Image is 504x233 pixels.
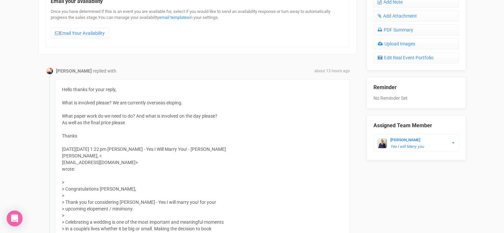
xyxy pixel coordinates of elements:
strong: [PERSON_NAME] [56,68,92,74]
a: Add Attachment [373,10,459,22]
div: Open Intercom Messenger [7,210,23,226]
div: Once you have determined if this is an event you are available for, select if you would like to s... [51,9,344,42]
span: about 13 hours ago [314,68,350,74]
legend: Reminder [373,84,459,91]
span: replied with [93,68,116,74]
legend: Assigned Team Member [373,122,459,130]
img: open-uri20200401-4-bba0o7 [377,138,387,148]
a: PDF Summary [373,24,459,35]
span: You can manage your availability in your settings. [98,15,219,20]
a: Edit Real Event Portfolio [373,52,459,63]
button: [PERSON_NAME] Yes I will Marry you [373,134,459,151]
a: Email Your Availability [51,28,109,39]
a: Upload Images [373,38,459,49]
img: Profile Image [46,68,53,74]
a: email templates [159,15,189,20]
em: Yes I will Marry you [390,144,424,149]
strong: [PERSON_NAME] [390,138,420,142]
div: No Reminder Set [373,77,459,101]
